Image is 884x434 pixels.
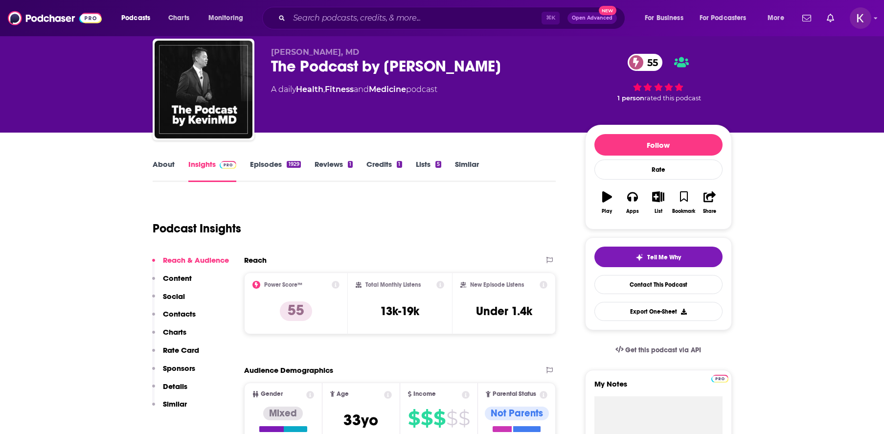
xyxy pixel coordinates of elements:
span: $ [433,411,445,426]
img: User Profile [850,7,871,29]
span: Get this podcast via API [625,346,701,354]
a: Fitness [325,85,354,94]
button: Show profile menu [850,7,871,29]
span: rated this podcast [644,94,701,102]
div: 1929 [287,161,300,168]
div: Mixed [263,407,303,420]
h1: Podcast Insights [153,221,241,236]
div: 1 [348,161,353,168]
p: Similar [163,399,187,409]
a: Charts [162,10,195,26]
input: Search podcasts, credits, & more... [289,10,542,26]
span: Open Advanced [572,16,612,21]
a: Reviews1 [315,160,353,182]
button: Share [697,185,722,220]
span: More [768,11,784,25]
h2: Power Score™ [264,281,302,288]
button: List [645,185,671,220]
div: Not Parents [485,407,549,420]
span: and [354,85,369,94]
span: $ [458,411,470,426]
div: 5 [435,161,441,168]
span: ⌘ K [542,12,560,24]
span: For Podcasters [700,11,747,25]
div: 1 [397,161,402,168]
img: Podchaser Pro [711,375,728,383]
button: Apps [620,185,645,220]
button: Open AdvancedNew [567,12,617,24]
p: Reach & Audience [163,255,229,265]
a: Lists5 [416,160,441,182]
span: Gender [261,391,283,397]
p: Social [163,292,185,301]
span: $ [421,411,432,426]
div: 55 1 personrated this podcast [585,47,732,108]
a: Health [296,85,323,94]
a: Show notifications dropdown [823,10,838,26]
span: , [323,85,325,94]
a: InsightsPodchaser Pro [188,160,237,182]
button: open menu [638,10,696,26]
img: The Podcast by KevinMD [155,41,252,138]
div: A daily podcast [271,84,437,95]
h3: 13k-19k [380,304,419,319]
img: Podchaser Pro [220,161,237,169]
p: Content [163,274,192,283]
button: open menu [693,10,761,26]
span: $ [446,411,457,426]
span: 33 yo [343,411,378,430]
span: Podcasts [121,11,150,25]
a: Medicine [369,85,406,94]
button: Content [152,274,192,292]
h2: New Episode Listens [470,281,524,288]
label: My Notes [594,379,723,396]
button: Rate Card [152,345,199,364]
span: 55 [637,54,663,71]
button: Play [594,185,620,220]
p: 55 [280,301,312,321]
button: Follow [594,134,723,156]
img: tell me why sparkle [635,253,643,261]
h2: Audience Demographics [244,365,333,375]
p: Sponsors [163,364,195,373]
span: New [599,6,616,15]
a: 55 [628,54,663,71]
div: Bookmark [672,208,695,214]
div: Search podcasts, credits, & more... [272,7,635,29]
a: Episodes1929 [250,160,300,182]
p: Contacts [163,309,196,319]
h2: Reach [244,255,267,265]
img: Podchaser - Follow, Share and Rate Podcasts [8,9,102,27]
button: open menu [761,10,796,26]
span: Monitoring [208,11,243,25]
a: Credits1 [366,160,402,182]
span: Logged in as kwignall [850,7,871,29]
button: open menu [202,10,256,26]
a: Similar [455,160,479,182]
p: Details [163,382,187,391]
div: Rate [594,160,723,180]
a: Contact This Podcast [594,275,723,294]
span: Tell Me Why [647,253,681,261]
button: Similar [152,399,187,417]
button: tell me why sparkleTell Me Why [594,247,723,267]
span: For Business [645,11,683,25]
button: Bookmark [671,185,697,220]
button: Reach & Audience [152,255,229,274]
div: Apps [626,208,639,214]
button: Charts [152,327,186,345]
a: About [153,160,175,182]
button: Social [152,292,185,310]
p: Charts [163,327,186,337]
span: 1 person [617,94,644,102]
span: [PERSON_NAME], MD [271,47,359,57]
h3: Under 1.4k [476,304,532,319]
span: Charts [168,11,189,25]
span: Age [337,391,349,397]
p: Rate Card [163,345,199,355]
span: $ [408,411,420,426]
div: Play [602,208,612,214]
a: Show notifications dropdown [798,10,815,26]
